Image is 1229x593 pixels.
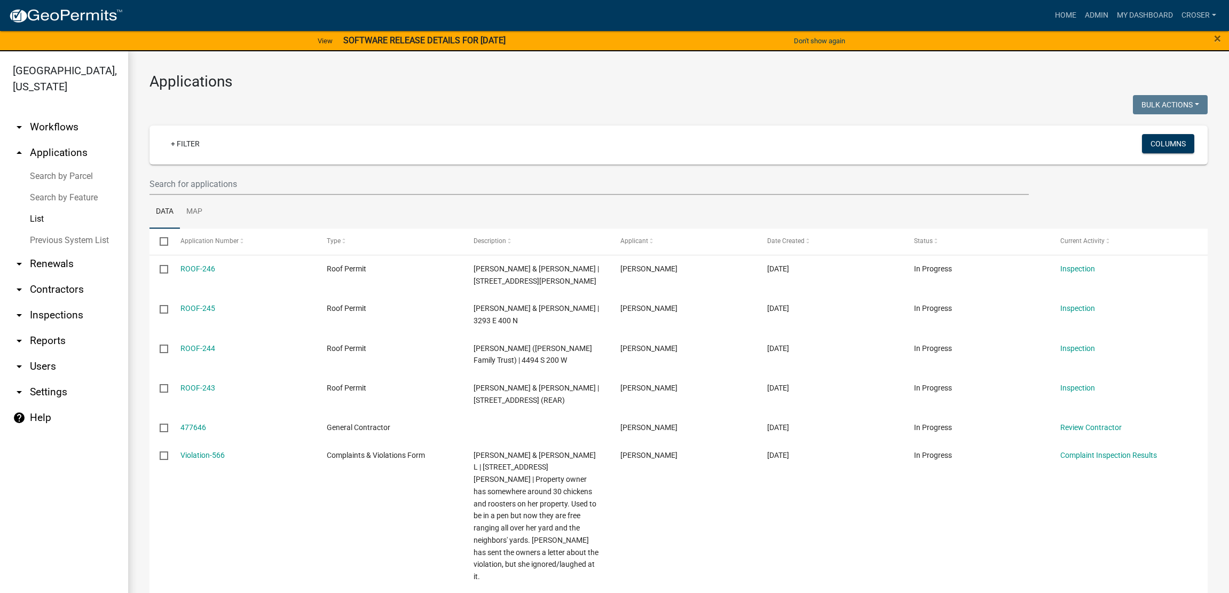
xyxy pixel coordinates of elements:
[463,229,610,254] datatable-header-cell: Description
[914,423,952,432] span: In Progress
[767,384,789,392] span: 09/12/2025
[1051,5,1081,26] a: Home
[149,229,170,254] datatable-header-cell: Select
[620,264,677,273] span: Herbert Parsons
[474,384,599,404] span: Justin & Kristina Hiers | 646 W 10TH ST (REAR)
[474,451,598,581] span: Jimenez, Kevin J & Jordan L | 940 N Betty Ln | Property owner has somewhere around 30 chickens an...
[1060,423,1122,432] a: Review Contractor
[767,304,789,313] span: 09/12/2025
[327,237,341,245] span: Type
[914,264,952,273] span: In Progress
[767,451,789,459] span: 09/12/2025
[903,229,1050,254] datatable-header-cell: Status
[180,423,206,432] a: 477646
[180,195,209,229] a: Map
[1142,134,1194,153] button: Columns
[914,237,933,245] span: Status
[620,451,677,459] span: Corey
[343,35,506,45] strong: SOFTWARE RELEASE DETAILS FOR [DATE]
[767,237,805,245] span: Date Created
[1214,32,1221,45] button: Close
[180,237,239,245] span: Application Number
[620,304,677,313] span: Herbert Parsons
[13,334,26,347] i: arrow_drop_down
[914,384,952,392] span: In Progress
[13,386,26,399] i: arrow_drop_down
[149,195,180,229] a: Data
[327,384,366,392] span: Roof Permit
[13,411,26,424] i: help
[914,451,952,459] span: In Progress
[914,344,952,353] span: In Progress
[149,173,1029,195] input: Search for applications
[620,423,677,432] span: Jean C Varga
[1060,304,1095,313] a: Inspection
[1177,5,1220,26] a: croser
[162,134,208,153] a: + Filter
[610,229,757,254] datatable-header-cell: Applicant
[620,384,677,392] span: Herbert Parsons
[757,229,904,254] datatable-header-cell: Date Created
[1060,264,1095,273] a: Inspection
[767,344,789,353] span: 09/12/2025
[313,32,337,50] a: View
[790,32,849,50] button: Don't show again
[13,360,26,373] i: arrow_drop_down
[149,73,1208,91] h3: Applications
[180,451,225,459] a: Violation-566
[180,384,215,392] a: ROOF-243
[13,309,26,322] i: arrow_drop_down
[327,423,390,432] span: General Contractor
[1113,5,1177,26] a: My Dashboard
[474,237,506,245] span: Description
[327,344,366,353] span: Roof Permit
[1050,229,1197,254] datatable-header-cell: Current Activity
[1060,384,1095,392] a: Inspection
[620,344,677,353] span: Herbert Parsons
[767,264,789,273] span: 09/12/2025
[474,304,599,325] span: James & Judith Tracey | 3293 E 400 N
[474,264,599,285] span: John & Shirley Gretzinger | 1493 W BLAIR PIKE
[327,264,366,273] span: Roof Permit
[170,229,317,254] datatable-header-cell: Application Number
[767,423,789,432] span: 09/12/2025
[317,229,463,254] datatable-header-cell: Type
[914,304,952,313] span: In Progress
[13,146,26,159] i: arrow_drop_up
[13,283,26,296] i: arrow_drop_down
[180,344,215,353] a: ROOF-244
[13,258,26,270] i: arrow_drop_down
[1060,344,1095,353] a: Inspection
[1133,95,1208,114] button: Bulk Actions
[1060,237,1105,245] span: Current Activity
[13,121,26,134] i: arrow_drop_down
[1081,5,1113,26] a: Admin
[620,237,648,245] span: Applicant
[180,264,215,273] a: ROOF-246
[180,304,215,313] a: ROOF-245
[1060,451,1157,459] a: Complaint Inspection Results
[474,344,592,365] span: Gary Williams (Williams Family Trust) | 4494 S 200 W
[327,451,425,459] span: Complaints & Violations Form
[1214,31,1221,46] span: ×
[327,304,366,313] span: Roof Permit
